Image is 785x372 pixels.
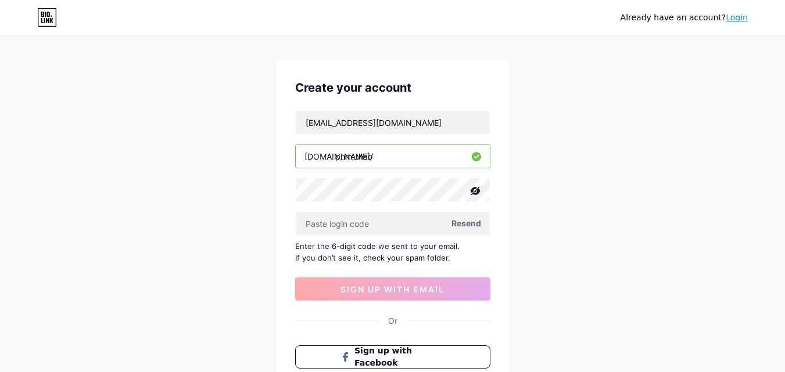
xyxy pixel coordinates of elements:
a: Login [726,13,748,22]
div: Or [388,315,397,327]
input: username [296,145,490,168]
div: Enter the 6-digit code we sent to your email. If you don’t see it, check your spam folder. [295,240,490,263]
span: Sign up with Facebook [354,345,445,369]
div: [DOMAIN_NAME]/ [304,150,373,162]
span: sign up with email [340,284,445,294]
button: Sign up with Facebook [295,345,490,369]
div: Already have an account? [621,12,748,24]
input: Email [296,111,490,134]
div: Create your account [295,79,490,96]
span: Resend [451,217,481,229]
input: Paste login code [296,212,490,235]
button: sign up with email [295,277,490,301]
